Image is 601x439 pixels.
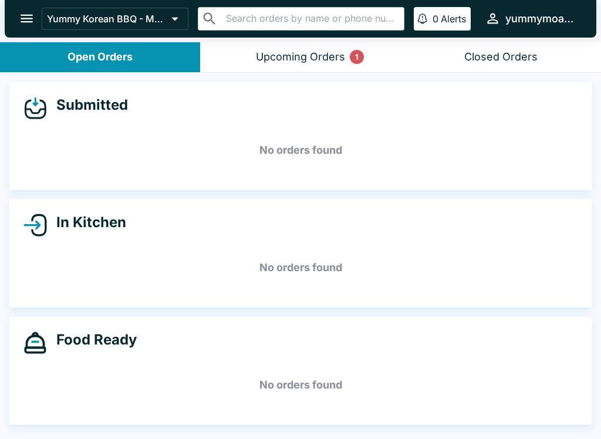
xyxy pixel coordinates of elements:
[256,50,345,64] div: Upcoming Orders
[480,6,582,31] button: yummymoanalua
[42,8,188,30] button: Yummy Korean BBQ - Moanalua
[23,246,578,289] h5: No orders found
[47,331,137,349] h4: Food Ready
[47,214,126,231] h4: In Kitchen
[441,13,466,25] p: Alerts
[23,129,578,171] h5: No orders found
[47,13,167,25] p: Yummy Korean BBQ - Moanalua
[505,12,578,26] div: yummymoanalua
[355,51,359,63] p: 1
[433,13,438,25] p: 0
[12,4,42,33] button: open drawer
[464,50,538,64] div: Closed Orders
[23,364,578,406] h5: No orders found
[67,50,133,64] div: Open Orders
[222,11,399,27] input: Search orders by name or phone number
[47,96,128,114] h4: Submitted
